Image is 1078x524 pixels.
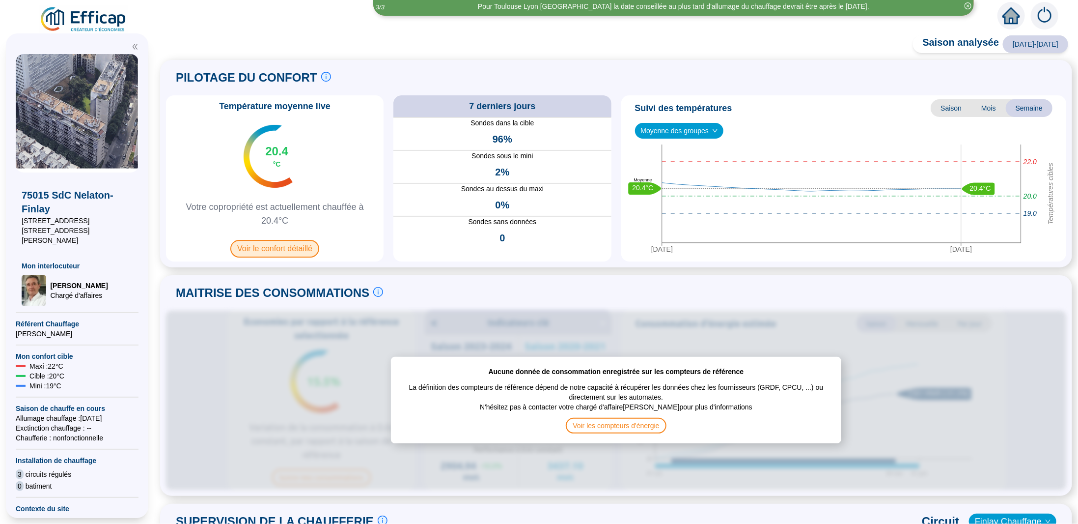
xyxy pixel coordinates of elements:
[213,99,336,113] span: Température moyenne live
[176,285,369,301] span: MAITRISE DES CONSOMMATIONS
[16,423,138,433] span: Exctinction chauffage : --
[26,469,71,479] span: circuits régulés
[22,275,46,306] img: Chargé d'affaires
[913,35,999,53] span: Saison analysée
[50,291,108,300] span: Chargé d'affaires
[393,151,611,161] span: Sondes sous le mini
[230,240,319,258] span: Voir le confort détaillé
[1006,99,1052,117] span: Semaine
[132,43,138,50] span: double-left
[1023,157,1037,165] tspan: 22.0
[16,329,138,339] span: [PERSON_NAME]
[170,200,380,228] span: Votre copropriété est actuellement chauffée à 20.4°C
[393,184,611,194] span: Sondes au dessus du maxi
[931,99,971,117] span: Saison
[641,123,718,138] span: Moyenne des groupes
[22,216,133,226] span: [STREET_ADDRESS]
[499,231,505,245] span: 0
[50,281,108,291] span: [PERSON_NAME]
[16,351,138,361] span: Mon confort cible
[16,456,138,466] span: Installation de chauffage
[493,132,512,146] span: 96%
[651,245,672,253] tspan: [DATE]
[495,165,509,179] span: 2%
[176,70,317,86] span: PILOTAGE DU CONFORT
[1031,2,1058,29] img: alerts
[244,125,293,188] img: indicateur températures
[1002,7,1020,25] span: home
[1046,163,1054,225] tspan: Températures cibles
[16,469,24,479] span: 3
[16,504,138,514] span: Contexte du site
[478,1,869,12] div: Pour Toulouse Lyon [GEOGRAPHIC_DATA] la date conseillée au plus tard d'allumage du chauffage devr...
[273,159,281,169] span: °C
[16,319,138,329] span: Référent Chauffage
[373,287,383,297] span: info-circle
[321,72,331,82] span: info-circle
[29,371,64,381] span: Cible : 20 °C
[265,144,288,159] span: 20.4
[22,226,133,245] span: [STREET_ADDRESS][PERSON_NAME]
[965,2,971,9] span: close-circle
[969,184,991,192] text: 20.4°C
[39,6,128,33] img: efficap energie logo
[632,184,653,192] text: 20.4°C
[29,381,61,391] span: Mini : 19 °C
[566,418,666,434] span: Voir les compteurs d'énergie
[26,481,52,491] span: batiment
[16,404,138,413] span: Saison de chauffe en cours
[634,177,652,182] text: Moyenne
[635,101,732,115] span: Suivi des températures
[16,433,138,443] span: Chaufferie : non fonctionnelle
[16,413,138,423] span: Allumage chauffage : [DATE]
[480,402,752,418] span: N'hésitez pas à contacter votre chargé d'affaire [PERSON_NAME] pour plus d'informations
[1003,35,1068,53] span: [DATE]-[DATE]
[29,361,63,371] span: Maxi : 22 °C
[393,217,611,227] span: Sondes sans données
[495,198,509,212] span: 0%
[1023,192,1037,200] tspan: 20.0
[393,118,611,128] span: Sondes dans la cible
[376,3,385,11] i: 3 / 3
[712,128,718,134] span: down
[22,261,133,271] span: Mon interlocuteur
[469,99,535,113] span: 7 derniers jours
[401,377,831,402] span: La définition des compteurs de référence dépend de notre capacité à récupérer les données chez le...
[489,367,744,377] span: Aucune donnée de consommation enregistrée sur les compteurs de référence
[971,99,1006,117] span: Mois
[22,188,133,216] span: 75015 SdC Nelaton-Finlay
[950,245,972,253] tspan: [DATE]
[1023,209,1037,217] tspan: 19.0
[16,481,24,491] span: 0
